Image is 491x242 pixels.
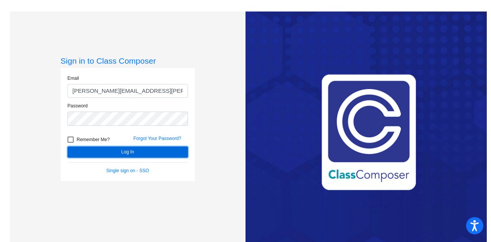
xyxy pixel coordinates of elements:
[68,102,88,109] label: Password
[77,135,110,144] span: Remember Me?
[68,147,188,158] button: Log In
[133,136,181,141] a: Forgot Your Password?
[106,168,149,173] a: Single sign on - SSO
[68,75,79,82] label: Email
[61,56,195,66] h3: Sign in to Class Composer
